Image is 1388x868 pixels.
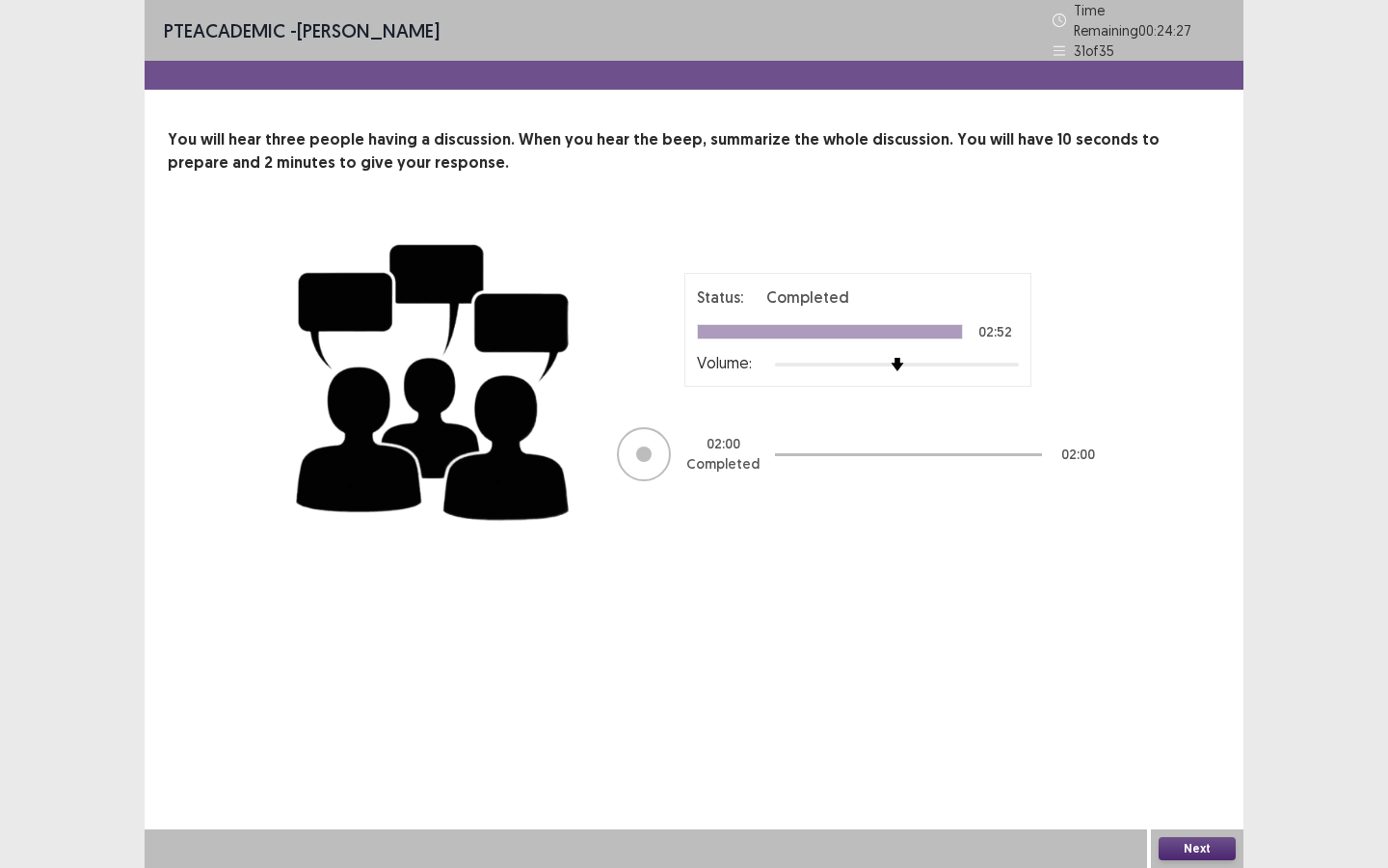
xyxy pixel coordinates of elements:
p: Volume: [697,351,752,374]
span: PTE academic [164,18,285,42]
button: Next [1159,837,1236,860]
p: Completed [766,285,849,309]
p: Completed [686,454,760,475]
p: Status: [697,285,743,309]
p: 02:52 [978,325,1012,339]
img: group-discussion [289,221,578,536]
p: 02 : 00 [1061,445,1095,465]
p: - [PERSON_NAME] [164,16,440,45]
img: arrow-thumb [891,358,904,371]
p: 31 of 35 [1074,41,1114,61]
p: 02 : 00 [707,434,740,454]
p: You will hear three people having a discussion. When you hear the beep, summarize the whole discu... [168,128,1220,175]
